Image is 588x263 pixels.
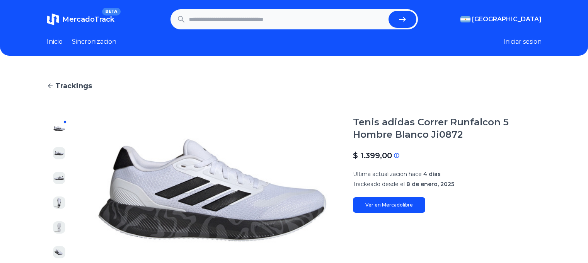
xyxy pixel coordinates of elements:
a: Trackings [47,80,542,91]
img: Tenis adidas Correr Runfalcon 5 Hombre Blanco Ji0872 [53,246,65,258]
img: Argentina [460,16,470,22]
img: Tenis adidas Correr Runfalcon 5 Hombre Blanco Ji0872 [53,122,65,135]
img: Tenis adidas Correr Runfalcon 5 Hombre Blanco Ji0872 [53,221,65,234]
button: [GEOGRAPHIC_DATA] [460,15,542,24]
a: MercadoTrackBETA [47,13,114,26]
a: Ver en Mercadolibre [353,197,425,213]
a: Sincronizacion [72,37,116,46]
img: MercadoTrack [47,13,59,26]
span: Trackings [55,80,92,91]
img: Tenis adidas Correr Runfalcon 5 Hombre Blanco Ji0872 [53,196,65,209]
span: 8 de enero, 2025 [406,181,454,188]
p: $ 1.399,00 [353,150,392,161]
button: Iniciar sesion [503,37,542,46]
span: MercadoTrack [62,15,114,24]
h1: Tenis adidas Correr Runfalcon 5 Hombre Blanco Ji0872 [353,116,542,141]
img: Tenis adidas Correr Runfalcon 5 Hombre Blanco Ji0872 [53,147,65,159]
span: 4 días [423,171,441,178]
img: Tenis adidas Correr Runfalcon 5 Hombre Blanco Ji0872 [53,172,65,184]
span: Ultima actualizacion hace [353,171,422,178]
span: BETA [102,8,120,15]
a: Inicio [47,37,63,46]
span: [GEOGRAPHIC_DATA] [472,15,542,24]
span: Trackeado desde el [353,181,405,188]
